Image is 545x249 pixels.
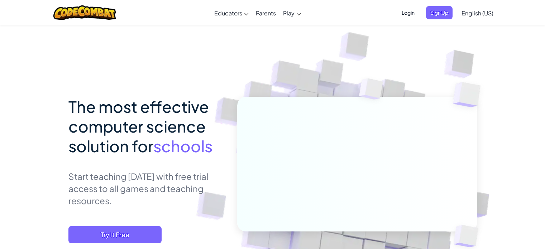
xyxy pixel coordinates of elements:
a: Educators [211,3,252,23]
img: Overlap cubes [439,64,501,125]
img: Overlap cubes [345,64,397,118]
button: Sign Up [426,6,453,19]
span: The most effective computer science solution for [68,96,209,156]
img: CodeCombat logo [53,5,116,20]
span: Play [283,9,295,17]
span: Educators [214,9,242,17]
span: schools [153,136,212,156]
span: English (US) [462,9,493,17]
p: Start teaching [DATE] with free trial access to all games and teaching resources. [68,170,226,207]
a: English (US) [458,3,497,23]
a: Parents [252,3,279,23]
a: Play [279,3,305,23]
button: Login [397,6,419,19]
button: Try It Free [68,226,162,243]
